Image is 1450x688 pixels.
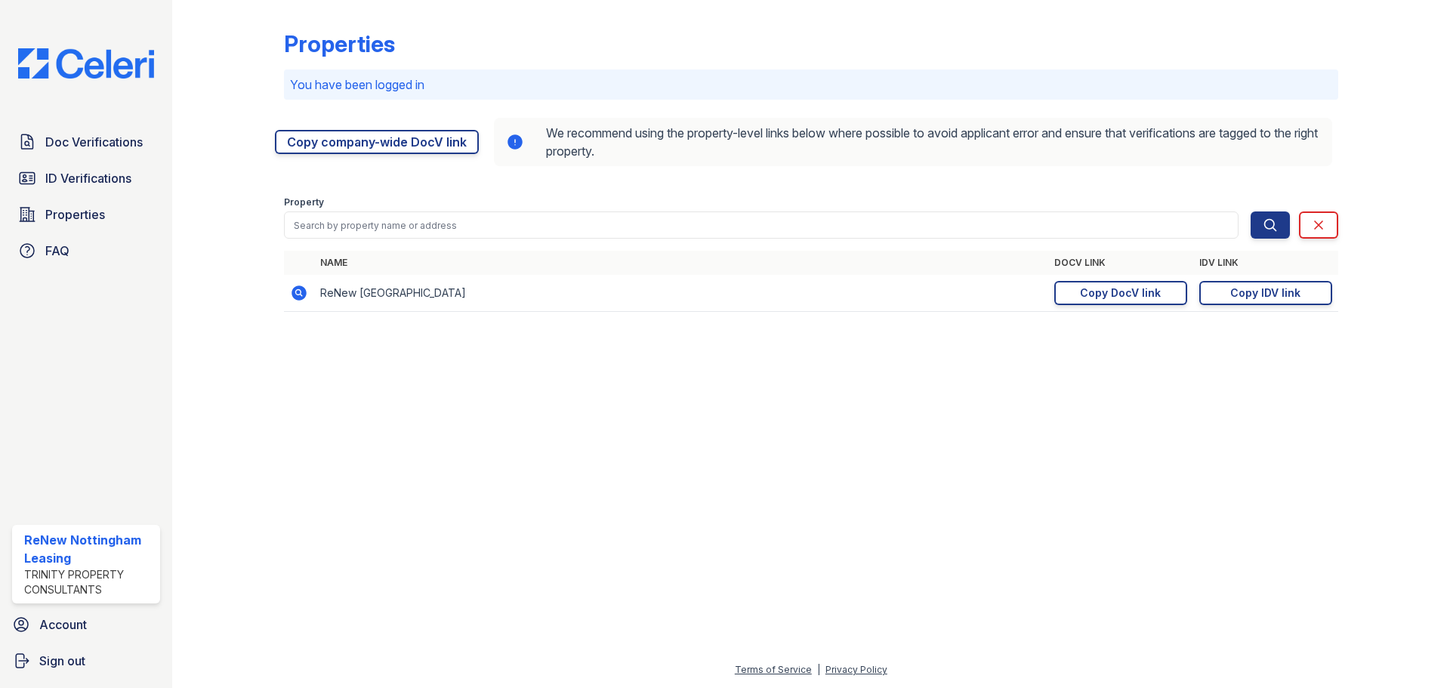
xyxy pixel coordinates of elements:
[6,646,166,676] a: Sign out
[39,652,85,670] span: Sign out
[817,664,820,675] div: |
[45,242,69,260] span: FAQ
[12,127,160,157] a: Doc Verifications
[314,251,1048,275] th: Name
[12,199,160,230] a: Properties
[284,211,1239,239] input: Search by property name or address
[6,609,166,640] a: Account
[45,205,105,224] span: Properties
[494,118,1332,166] div: We recommend using the property-level links below where possible to avoid applicant error and ens...
[12,163,160,193] a: ID Verifications
[1230,285,1300,301] div: Copy IDV link
[24,567,154,597] div: Trinity Property Consultants
[1054,281,1187,305] a: Copy DocV link
[314,275,1048,312] td: ReNew [GEOGRAPHIC_DATA]
[284,30,395,57] div: Properties
[24,531,154,567] div: ReNew Nottingham Leasing
[12,236,160,266] a: FAQ
[735,664,812,675] a: Terms of Service
[6,48,166,79] img: CE_Logo_Blue-a8612792a0a2168367f1c8372b55b34899dd931a85d93a1a3d3e32e68fde9ad4.png
[1048,251,1193,275] th: DocV Link
[1080,285,1161,301] div: Copy DocV link
[275,130,479,154] a: Copy company-wide DocV link
[45,169,131,187] span: ID Verifications
[39,615,87,634] span: Account
[284,196,324,208] label: Property
[1193,251,1338,275] th: IDV Link
[290,76,1332,94] p: You have been logged in
[1199,281,1332,305] a: Copy IDV link
[45,133,143,151] span: Doc Verifications
[825,664,887,675] a: Privacy Policy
